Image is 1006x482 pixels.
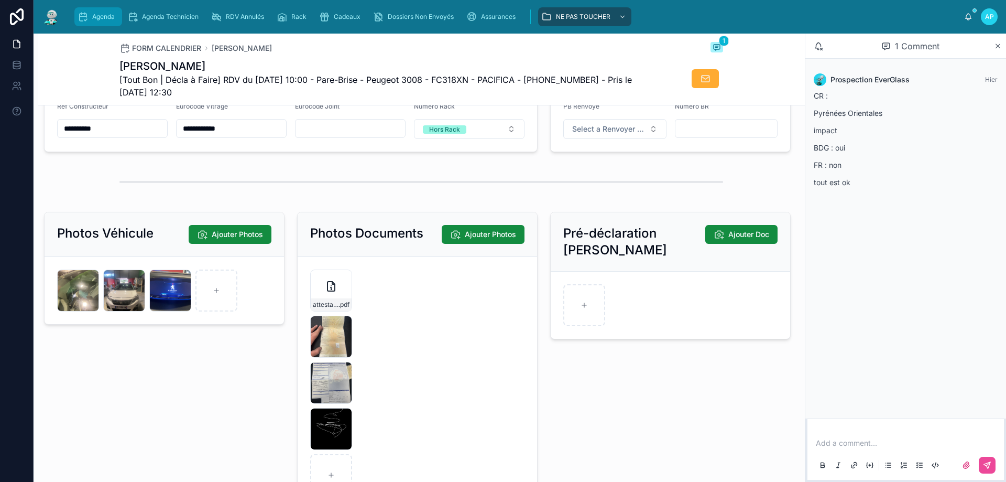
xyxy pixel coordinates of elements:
[414,119,524,139] button: Select Button
[895,40,939,52] span: 1 Comment
[985,76,998,83] span: Hier
[465,229,516,240] span: Ajouter Photos
[830,74,910,85] span: Prospection EverGlass
[132,43,201,53] span: FORM CALENDRIER
[719,36,729,46] span: 1
[388,13,454,21] span: Dossiers Non Envoyés
[563,225,705,259] h2: Pré-déclaration [PERSON_NAME]
[316,7,368,26] a: Cadeaux
[57,225,154,242] h2: Photos Véhicule
[57,102,108,110] span: Ref Constructeur
[814,142,998,153] p: BDG : oui
[538,7,631,26] a: NE PAS TOUCHER
[142,13,199,21] span: Agenda Technicien
[563,119,666,139] button: Select Button
[705,225,778,244] button: Ajouter Doc
[119,43,201,53] a: FORM CALENDRIER
[226,13,264,21] span: RDV Annulés
[42,8,61,25] img: App logo
[710,42,723,55] button: 1
[814,177,998,188] p: tout est ok
[334,13,360,21] span: Cadeaux
[212,43,272,53] a: [PERSON_NAME]
[291,13,307,21] span: Rack
[814,125,998,136] p: impact
[429,125,460,134] div: Hors Rack
[212,229,263,240] span: Ajouter Photos
[463,7,523,26] a: Assurances
[313,301,338,309] span: attestation_PCID-(18)
[119,73,644,99] span: [Tout Bon | Décla à Faire] RDV du [DATE] 10:00 - Pare-Brise - Peugeot 3008 - FC318XN - PACIFICA -...
[310,225,423,242] h2: Photos Documents
[556,13,610,21] span: NE PAS TOUCHER
[728,229,769,240] span: Ajouter Doc
[176,102,228,110] span: Eurocode Vitrage
[675,102,709,110] span: Numéro BR
[985,13,994,21] span: AP
[74,7,122,26] a: Agenda
[572,124,645,134] span: Select a Renvoyer Vitrage
[414,102,455,110] span: Numéro Rack
[442,225,524,244] button: Ajouter Photos
[124,7,206,26] a: Agenda Technicien
[814,108,998,119] p: Pyrénées Orientales
[119,59,644,73] h1: [PERSON_NAME]
[208,7,271,26] a: RDV Annulés
[370,7,461,26] a: Dossiers Non Envoyés
[814,159,998,170] p: FR : non
[189,225,271,244] button: Ajouter Photos
[814,90,998,101] p: CR :
[563,102,599,110] span: PB Renvoyé
[274,7,314,26] a: Rack
[338,301,349,309] span: .pdf
[69,5,964,28] div: scrollable content
[481,13,516,21] span: Assurances
[92,13,115,21] span: Agenda
[295,102,340,110] span: Eurocode Joint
